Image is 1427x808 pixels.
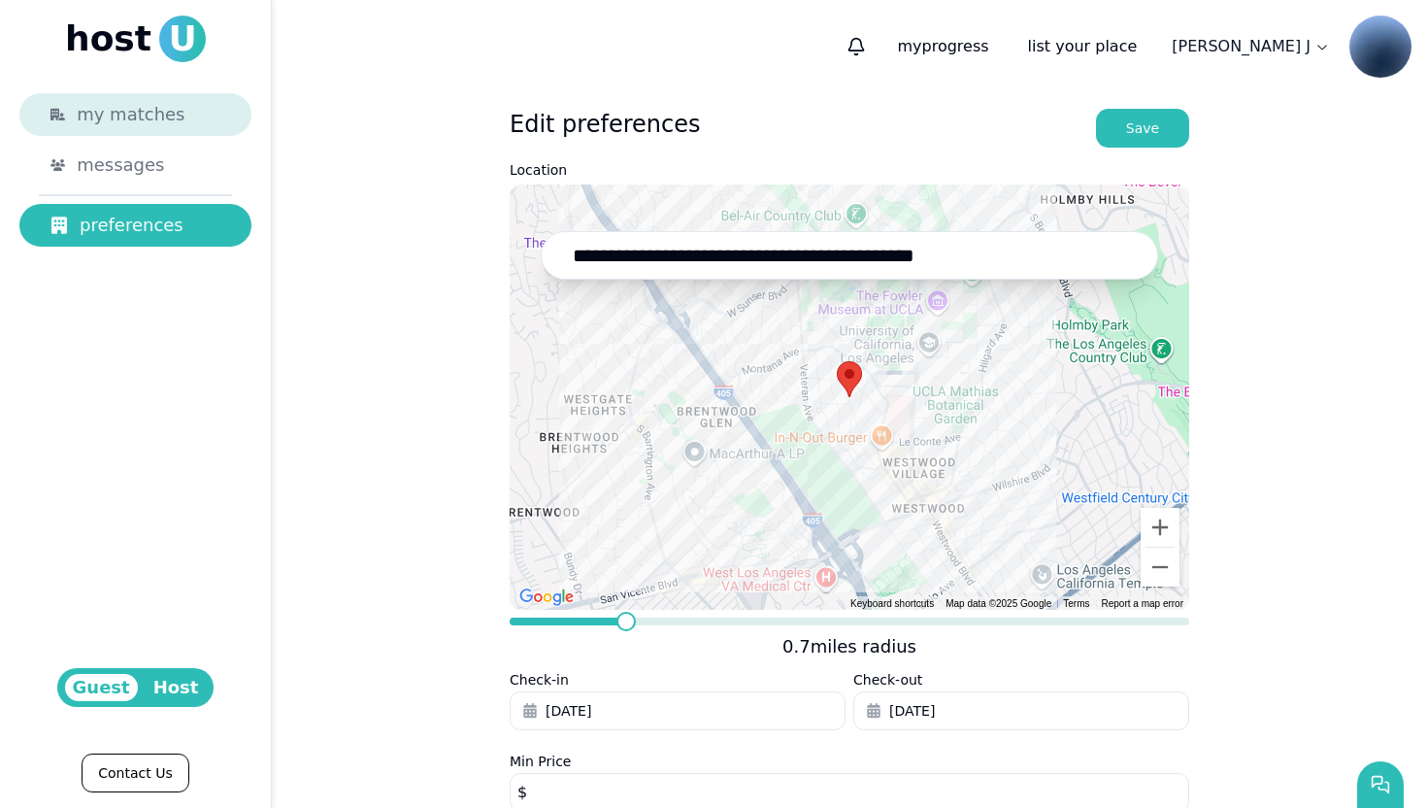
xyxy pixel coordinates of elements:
button: [DATE] [510,691,846,730]
span: Host [146,674,207,701]
a: messages [19,144,251,186]
a: preferences [19,204,251,247]
a: hostU [65,16,206,62]
label: Check-in [510,672,569,688]
a: Contact Us [82,754,188,792]
a: Open this area in Google Maps (opens a new window) [514,585,579,610]
span: messages [77,151,164,179]
span: [DATE] [546,701,591,721]
button: Zoom in [1141,508,1179,547]
label: Check-out [853,672,922,688]
button: Save [1096,109,1189,148]
a: Report a map error [1102,598,1183,609]
p: [PERSON_NAME] J [1172,35,1311,58]
p: 0.7 miles radius [782,633,916,660]
img: Sasha J avatar [1349,16,1411,78]
img: Google [514,585,579,610]
h3: Edit preferences [510,109,700,148]
span: host [65,19,151,58]
span: my matches [77,101,184,128]
span: my [897,37,921,55]
a: Terms [1063,598,1089,609]
span: Map data ©2025 Google [946,598,1051,609]
a: list your place [1012,27,1153,66]
button: Keyboard shortcuts [850,597,934,611]
p: progress [881,27,1004,66]
label: Location [510,163,567,177]
label: Min Price [510,754,571,769]
div: Save [1126,118,1159,138]
button: Zoom out [1141,548,1179,587]
a: my matches [19,93,251,136]
span: Guest [65,674,138,701]
a: [PERSON_NAME] J [1160,27,1342,66]
button: [DATE] [853,691,1189,730]
span: U [159,16,206,62]
span: [DATE] [889,701,935,721]
div: preferences [50,212,220,239]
